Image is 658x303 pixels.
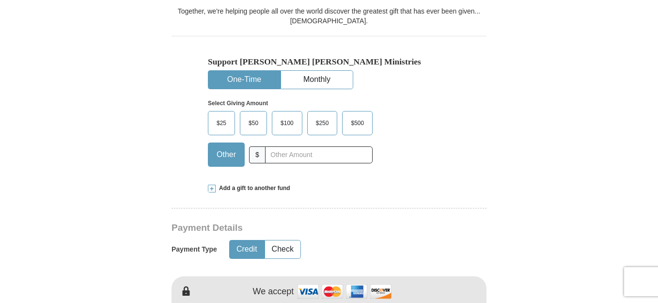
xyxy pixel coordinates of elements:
[216,184,290,192] span: Add a gift to another fund
[265,146,373,163] input: Other Amount
[230,240,264,258] button: Credit
[253,287,294,297] h4: We accept
[212,116,231,130] span: $25
[311,116,334,130] span: $250
[172,245,217,254] h5: Payment Type
[249,146,266,163] span: $
[244,116,263,130] span: $50
[212,147,241,162] span: Other
[276,116,298,130] span: $100
[208,71,280,89] button: One-Time
[346,116,369,130] span: $500
[296,281,393,302] img: credit cards accepted
[281,71,353,89] button: Monthly
[208,57,450,67] h5: Support [PERSON_NAME] [PERSON_NAME] Ministries
[208,100,268,107] strong: Select Giving Amount
[172,223,419,234] h3: Payment Details
[265,240,300,258] button: Check
[172,6,486,26] div: Together, we're helping people all over the world discover the greatest gift that has ever been g...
